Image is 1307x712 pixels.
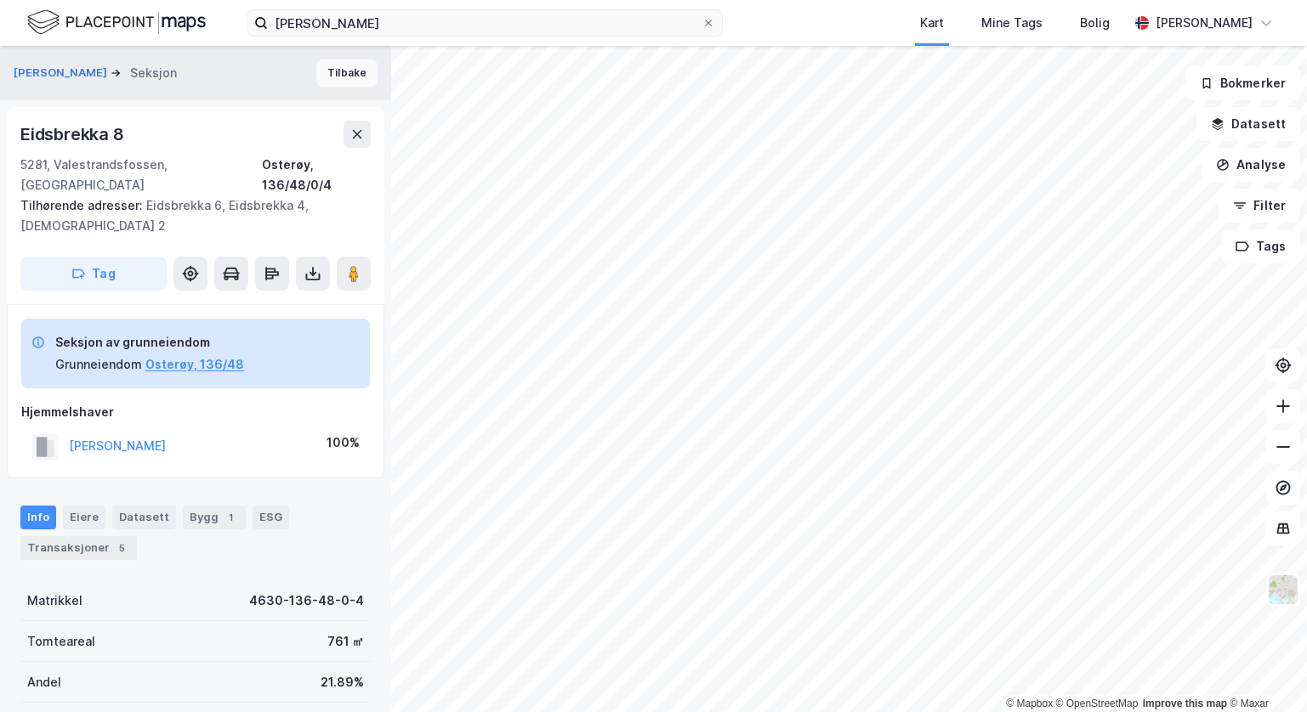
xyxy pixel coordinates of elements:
button: Analyse [1202,148,1300,182]
button: Tags [1221,229,1300,263]
div: Grunneiendom [55,354,142,375]
span: Tilhørende adresser: [20,198,146,212]
div: Bygg [183,506,246,529]
div: 5281, Valestrandsfossen, [GEOGRAPHIC_DATA] [20,155,262,195]
div: 5 [113,540,130,557]
div: Seksjon av grunneiendom [55,332,244,353]
button: Bokmerker [1185,66,1300,100]
button: Tag [20,257,167,291]
a: Improve this map [1143,698,1227,709]
div: 761 ㎡ [327,631,364,652]
button: Osterøy, 136/48 [145,354,244,375]
div: Seksjon [130,63,177,83]
img: logo.f888ab2527a4732fd821a326f86c7f29.svg [27,8,206,37]
div: Bolig [1080,13,1110,33]
div: Eiere [63,506,105,529]
div: Eidsbrekka 6, Eidsbrekka 4, [DEMOGRAPHIC_DATA] 2 [20,195,357,236]
a: Mapbox [1006,698,1053,709]
div: Andel [27,672,61,692]
div: Eidsbrekka 8 [20,121,128,148]
button: Datasett [1196,107,1300,141]
iframe: Chat Widget [1222,630,1307,712]
a: OpenStreetMap [1056,698,1139,709]
div: ESG [253,506,289,529]
div: 1 [222,509,239,526]
div: 4630-136-48-0-4 [249,591,364,611]
div: Tomteareal [27,631,95,652]
div: Kart [920,13,944,33]
div: 100% [327,432,360,453]
input: Søk på adresse, matrikkel, gårdeiere, leietakere eller personer [268,10,702,36]
button: Filter [1219,189,1300,223]
div: Hjemmelshaver [21,402,370,422]
div: Info [20,506,56,529]
img: Z [1267,574,1299,606]
div: Transaksjoner [20,536,137,560]
div: Datasett [112,506,176,529]
div: Mine Tags [981,13,1043,33]
button: [PERSON_NAME] [14,65,111,82]
div: Matrikkel [27,591,82,611]
div: [PERSON_NAME] [1156,13,1253,33]
div: Osterøy, 136/48/0/4 [262,155,371,195]
button: Tilbake [316,59,378,87]
div: 21.89% [321,672,364,692]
